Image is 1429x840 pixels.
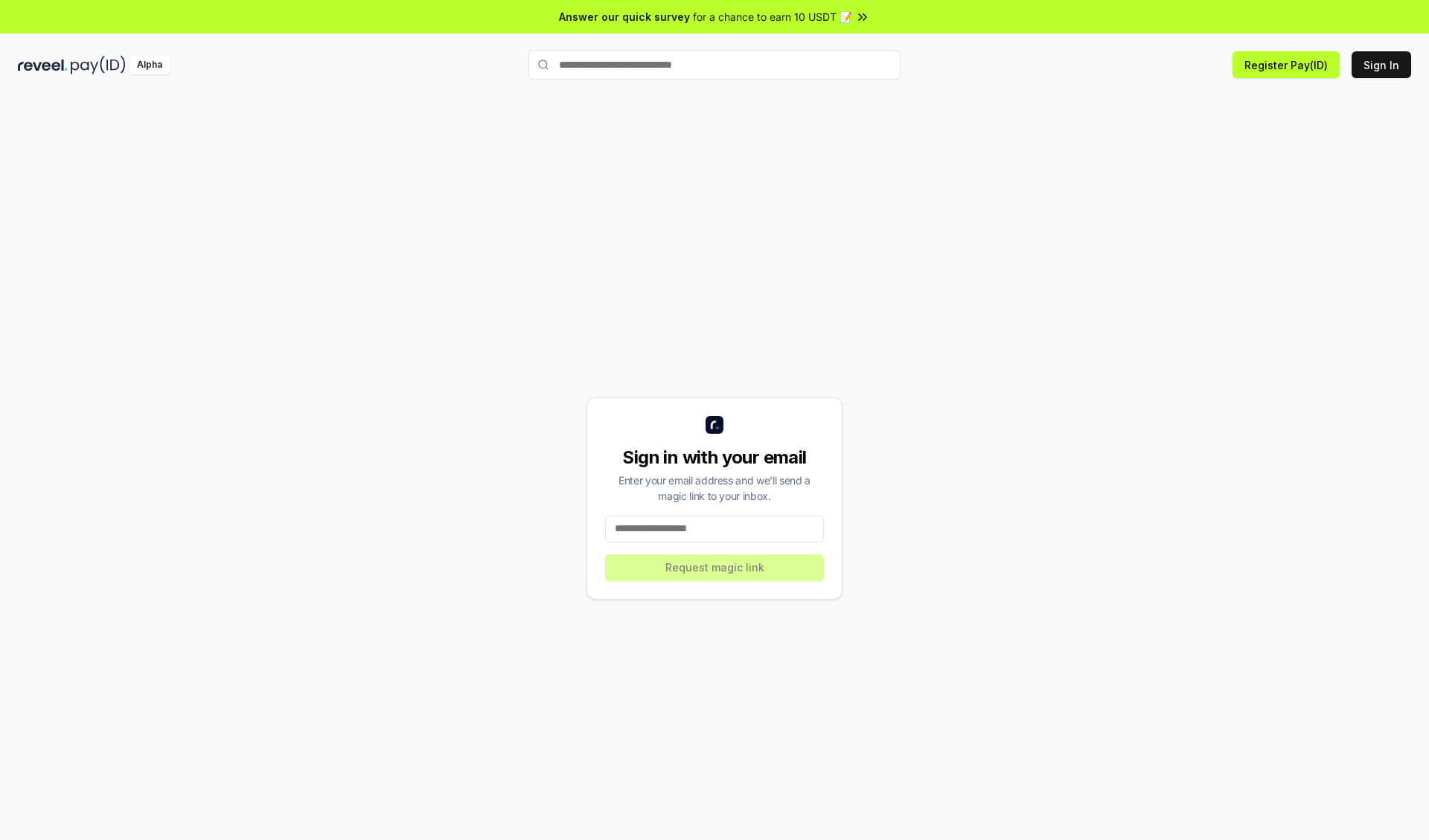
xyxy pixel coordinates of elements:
button: Sign In [1352,51,1411,78]
span: Answer our quick survey [559,9,690,25]
img: pay_id [71,56,126,74]
div: Sign in with your email [605,446,824,469]
div: Alpha [129,56,170,74]
img: reveel_dark [18,56,68,74]
div: Enter your email address and we’ll send a magic link to your inbox. [605,472,824,504]
img: logo_small [706,416,723,434]
button: Register Pay(ID) [1233,51,1340,78]
span: for a chance to earn 10 USDT 📝 [693,9,852,25]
